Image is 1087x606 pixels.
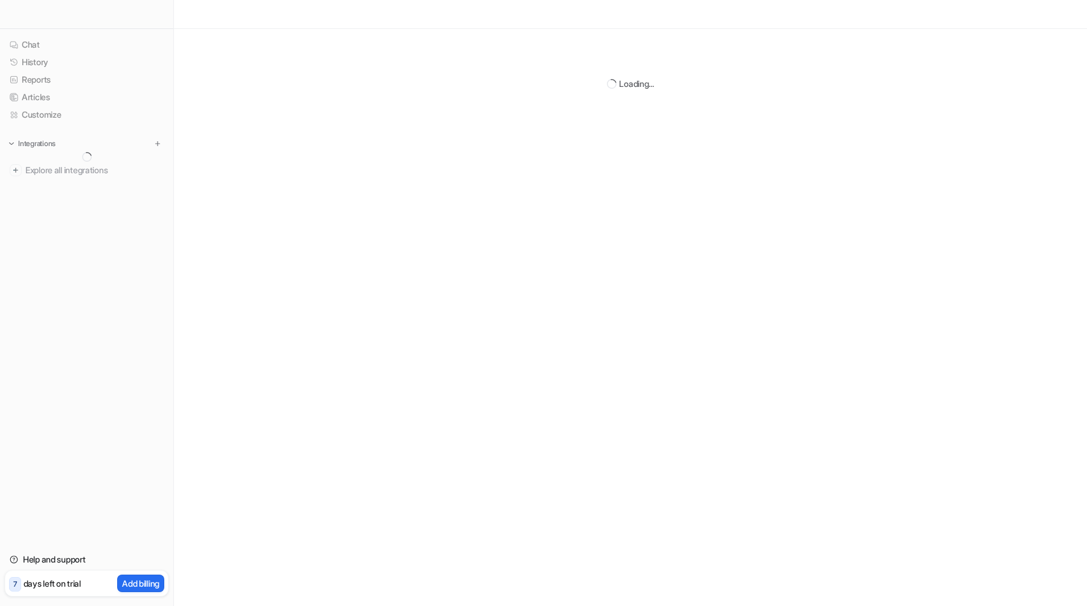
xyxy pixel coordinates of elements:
[24,577,81,590] p: days left on trial
[153,139,162,148] img: menu_add.svg
[5,71,168,88] a: Reports
[619,77,653,90] div: Loading...
[5,54,168,71] a: History
[5,162,168,179] a: Explore all integrations
[25,161,164,180] span: Explore all integrations
[5,36,168,53] a: Chat
[117,575,164,592] button: Add billing
[13,579,17,590] p: 7
[7,139,16,148] img: expand menu
[122,577,159,590] p: Add billing
[10,164,22,176] img: explore all integrations
[5,551,168,568] a: Help and support
[5,138,59,150] button: Integrations
[5,89,168,106] a: Articles
[18,139,56,148] p: Integrations
[5,106,168,123] a: Customize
